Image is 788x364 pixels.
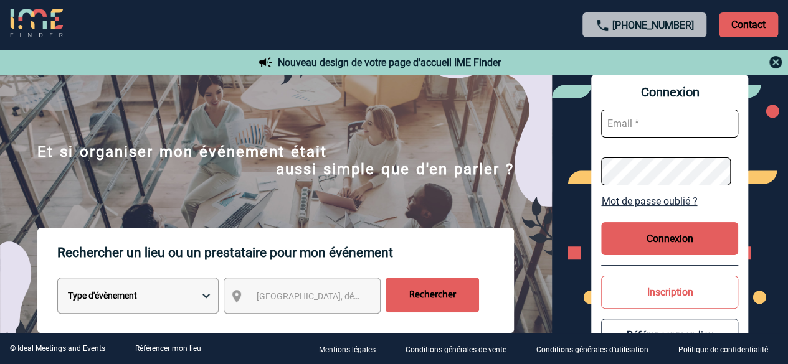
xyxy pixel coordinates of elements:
p: Contact [719,12,778,37]
a: Conditions générales d'utilisation [526,343,668,355]
p: Mentions légales [319,345,376,354]
button: Référencer mon lieu [601,319,738,352]
p: Conditions générales de vente [406,345,506,354]
p: Politique de confidentialité [678,345,768,354]
div: © Ideal Meetings and Events [10,344,105,353]
a: Conditions générales de vente [396,343,526,355]
a: Politique de confidentialité [668,343,788,355]
img: call-24-px.png [595,18,610,33]
input: Rechercher [386,278,479,312]
span: Connexion [601,85,738,100]
button: Connexion [601,222,738,255]
a: Mentions légales [309,343,396,355]
p: Conditions générales d'utilisation [536,345,648,354]
a: Mot de passe oublié ? [601,195,738,207]
span: [GEOGRAPHIC_DATA], département, région... [257,291,430,301]
a: Référencer mon lieu [135,344,201,353]
a: [PHONE_NUMBER] [612,19,694,31]
button: Inscription [601,276,738,309]
p: Rechercher un lieu ou un prestataire pour mon événement [57,228,514,278]
input: Email * [601,110,738,138]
